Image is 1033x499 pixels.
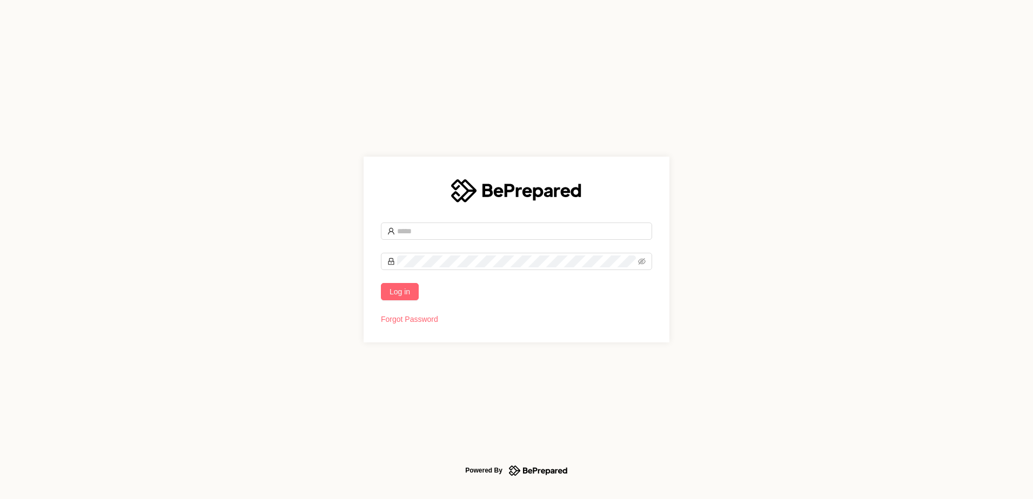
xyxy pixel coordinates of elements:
a: Forgot Password [381,315,438,323]
button: Log in [381,283,419,300]
span: Log in [390,286,410,298]
span: eye-invisible [638,258,646,265]
div: Powered By [465,464,502,477]
span: lock [387,258,395,265]
span: user [387,227,395,235]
